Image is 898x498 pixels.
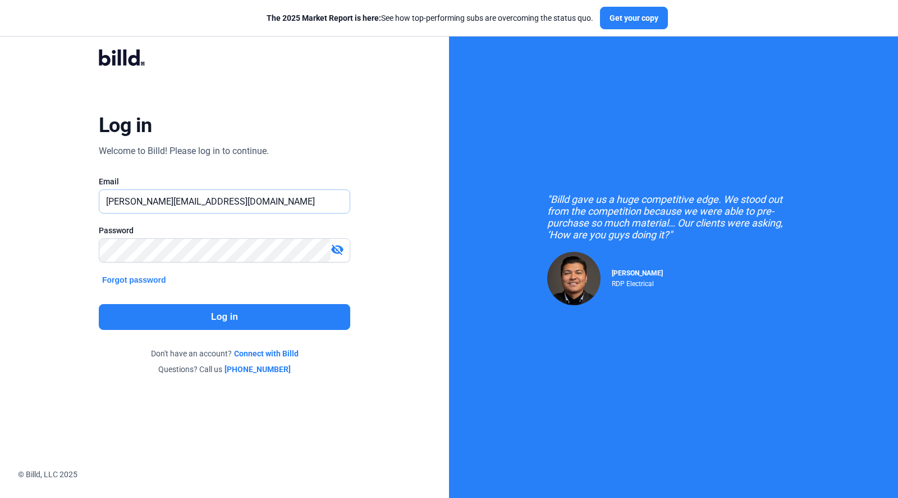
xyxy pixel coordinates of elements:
[547,252,601,305] img: Raul Pacheco
[267,12,593,24] div: See how top-performing subs are overcoming the status quo.
[99,364,350,375] div: Questions? Call us
[331,243,344,256] mat-icon: visibility_off
[612,277,663,288] div: RDP Electrical
[99,225,350,236] div: Password
[99,274,169,286] button: Forgot password
[99,176,350,187] div: Email
[267,13,381,22] span: The 2025 Market Report is here:
[99,304,350,330] button: Log in
[99,144,269,158] div: Welcome to Billd! Please log in to continue.
[99,113,152,138] div: Log in
[612,269,663,277] span: [PERSON_NAME]
[99,348,350,359] div: Don't have an account?
[234,348,299,359] a: Connect with Billd
[224,364,291,375] a: [PHONE_NUMBER]
[600,7,668,29] button: Get your copy
[547,193,800,241] div: "Billd gave us a huge competitive edge. We stood out from the competition because we were able to...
